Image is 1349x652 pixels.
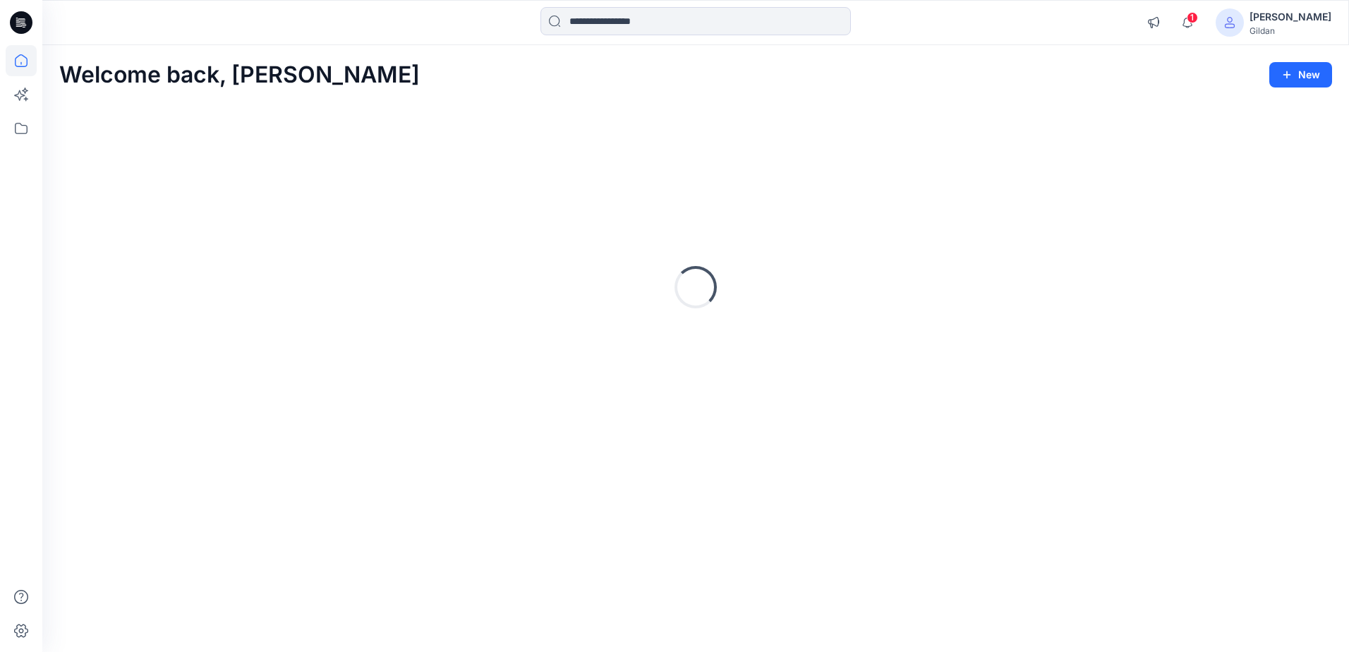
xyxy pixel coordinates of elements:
[1250,8,1331,25] div: [PERSON_NAME]
[1187,12,1198,23] span: 1
[1269,62,1332,87] button: New
[59,62,420,88] h2: Welcome back, [PERSON_NAME]
[1250,25,1331,36] div: Gildan
[1224,17,1235,28] svg: avatar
